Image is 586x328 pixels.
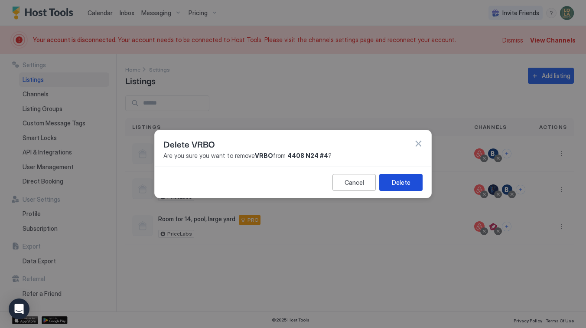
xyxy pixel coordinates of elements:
span: Are you sure you want to remove from ? [163,152,423,160]
span: Delete VRBO [163,137,215,150]
div: Cancel [345,178,364,187]
div: Open Intercom Messenger [9,298,29,319]
button: Delete [379,174,423,191]
div: Delete [392,178,410,187]
button: Cancel [332,174,376,191]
